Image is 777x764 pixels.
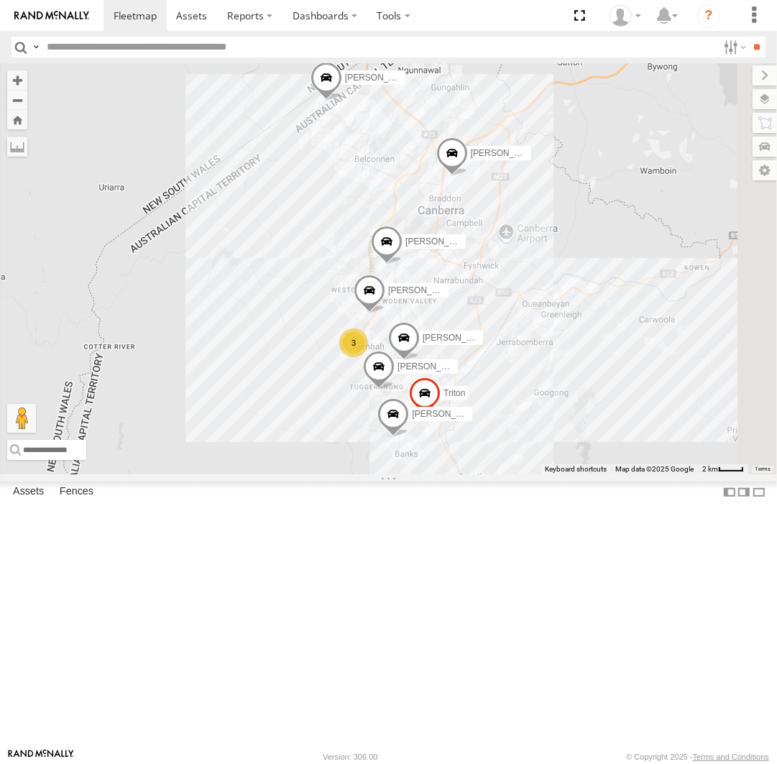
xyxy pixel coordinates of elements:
[697,4,720,27] i: ?
[722,482,737,502] label: Dock Summary Table to the Left
[718,37,749,57] label: Search Filter Options
[470,148,541,158] span: [PERSON_NAME]
[8,750,74,764] a: Visit our Website
[7,90,27,110] button: Zoom out
[7,70,27,90] button: Zoom in
[702,465,718,473] span: 2 km
[388,285,459,295] span: [PERSON_NAME]
[412,409,483,419] span: [PERSON_NAME]
[755,466,771,471] a: Terms (opens in new tab)
[752,482,766,502] label: Hide Summary Table
[7,137,27,157] label: Measure
[443,388,465,398] span: Triton
[737,482,751,502] label: Dock Summary Table to the Right
[405,236,477,247] span: [PERSON_NAME]
[6,482,51,502] label: Assets
[615,465,694,473] span: Map data ©2025 Google
[626,753,769,761] div: © Copyright 2025 -
[14,11,89,21] img: rand-logo.svg
[7,404,36,433] button: Drag Pegman onto the map to open Street View
[339,328,368,357] div: 3
[323,753,377,761] div: Version: 306.00
[397,362,469,372] span: [PERSON_NAME]
[422,333,493,343] span: [PERSON_NAME]
[52,482,101,502] label: Fences
[30,37,42,57] label: Search Query
[604,5,646,27] div: Helen Mason
[693,753,769,761] a: Terms and Conditions
[753,160,777,180] label: Map Settings
[545,464,607,474] button: Keyboard shortcuts
[7,110,27,129] button: Zoom Home
[698,464,748,474] button: Map Scale: 2 km per 32 pixels
[344,73,415,83] span: [PERSON_NAME]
